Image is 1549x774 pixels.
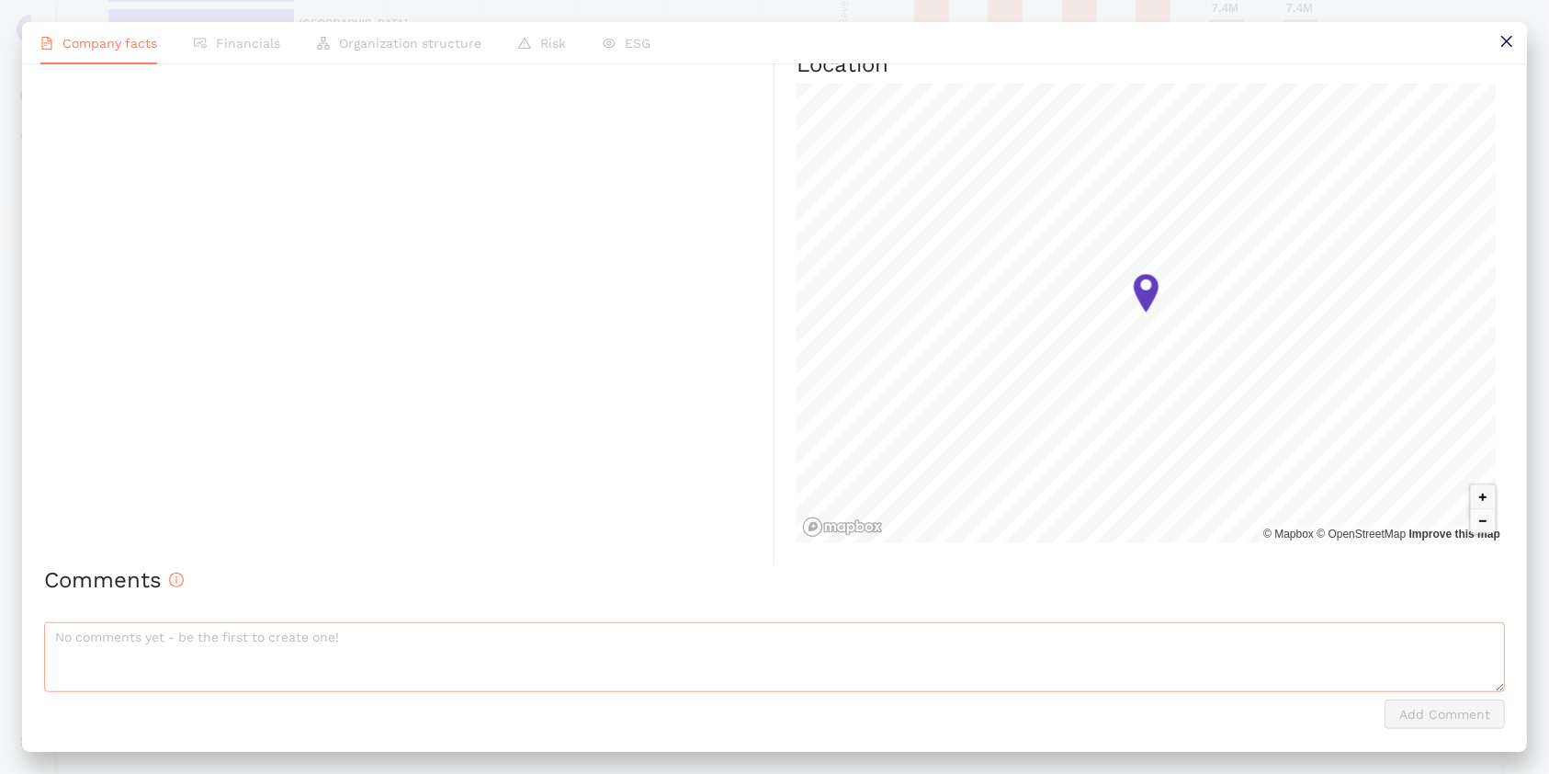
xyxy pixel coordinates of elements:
[540,36,566,51] span: Risk
[1471,485,1495,509] button: Zoom in
[216,36,280,51] span: Financials
[802,517,883,538] a: Mapbox logo
[317,37,330,50] span: apartment
[625,36,650,51] span: ESG
[1486,22,1527,63] button: close
[1471,509,1495,533] button: Zoom out
[797,84,1496,543] canvas: Map
[603,37,616,50] span: eye
[62,36,157,51] span: Company facts
[44,565,1505,597] h2: Comments
[797,50,1505,81] h2: Location
[1499,34,1514,49] span: close
[1385,700,1505,729] button: Add Comment
[194,37,207,50] span: fund-view
[339,36,481,51] span: Organization structure
[518,37,531,50] span: warning
[169,573,184,587] span: info-circle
